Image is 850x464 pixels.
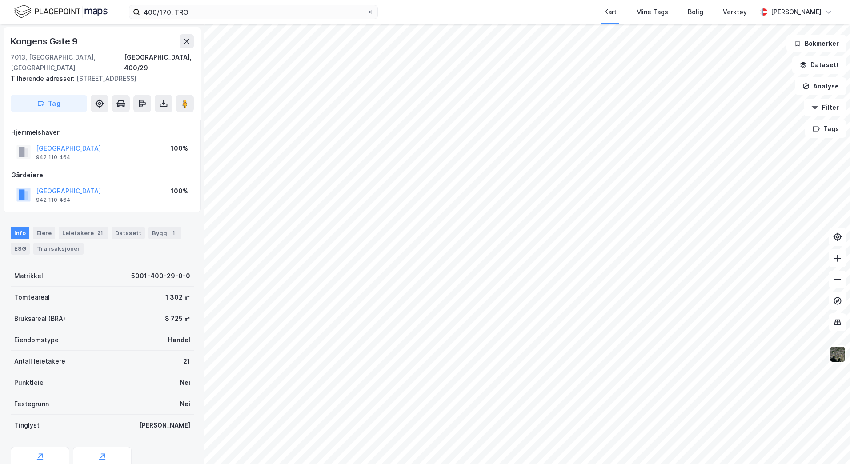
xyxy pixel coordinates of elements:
div: Gårdeiere [11,170,193,180]
button: Bokmerker [786,35,846,52]
button: Analyse [795,77,846,95]
div: Hjemmelshaver [11,127,193,138]
div: 942 110 464 [36,154,71,161]
div: Eiendomstype [14,335,59,345]
button: Datasett [792,56,846,74]
div: Festegrunn [14,399,49,409]
div: Tinglyst [14,420,40,431]
div: 1 302 ㎡ [165,292,190,303]
div: [PERSON_NAME] [771,7,822,17]
div: 942 110 464 [36,196,71,204]
div: [GEOGRAPHIC_DATA], 400/29 [124,52,194,73]
button: Filter [804,99,846,116]
img: logo.f888ab2527a4732fd821a326f86c7f29.svg [14,4,108,20]
div: Mine Tags [636,7,668,17]
input: Søk på adresse, matrikkel, gårdeiere, leietakere eller personer [140,5,367,19]
div: Punktleie [14,377,44,388]
div: Kongens Gate 9 [11,34,80,48]
div: ESG [11,243,30,254]
div: 100% [171,143,188,154]
iframe: Chat Widget [806,421,850,464]
div: Antall leietakere [14,356,65,367]
div: Leietakere [59,227,108,239]
div: Verktøy [723,7,747,17]
div: Matrikkel [14,271,43,281]
div: 1 [169,228,178,237]
div: 7013, [GEOGRAPHIC_DATA], [GEOGRAPHIC_DATA] [11,52,124,73]
div: Datasett [112,227,145,239]
div: Kart [604,7,617,17]
img: 9k= [829,346,846,363]
div: Bruksareal (BRA) [14,313,65,324]
div: 100% [171,186,188,196]
div: 8 725 ㎡ [165,313,190,324]
div: Info [11,227,29,239]
div: Bolig [688,7,703,17]
div: 21 [183,356,190,367]
div: Nei [180,399,190,409]
button: Tag [11,95,87,112]
div: Eiere [33,227,55,239]
div: 21 [96,228,104,237]
span: Tilhørende adresser: [11,75,76,82]
div: Kontrollprogram for chat [806,421,850,464]
div: Handel [168,335,190,345]
div: 5001-400-29-0-0 [131,271,190,281]
div: Bygg [148,227,181,239]
div: [STREET_ADDRESS] [11,73,187,84]
div: Nei [180,377,190,388]
div: [PERSON_NAME] [139,420,190,431]
div: Transaksjoner [33,243,84,254]
button: Tags [805,120,846,138]
div: Tomteareal [14,292,50,303]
